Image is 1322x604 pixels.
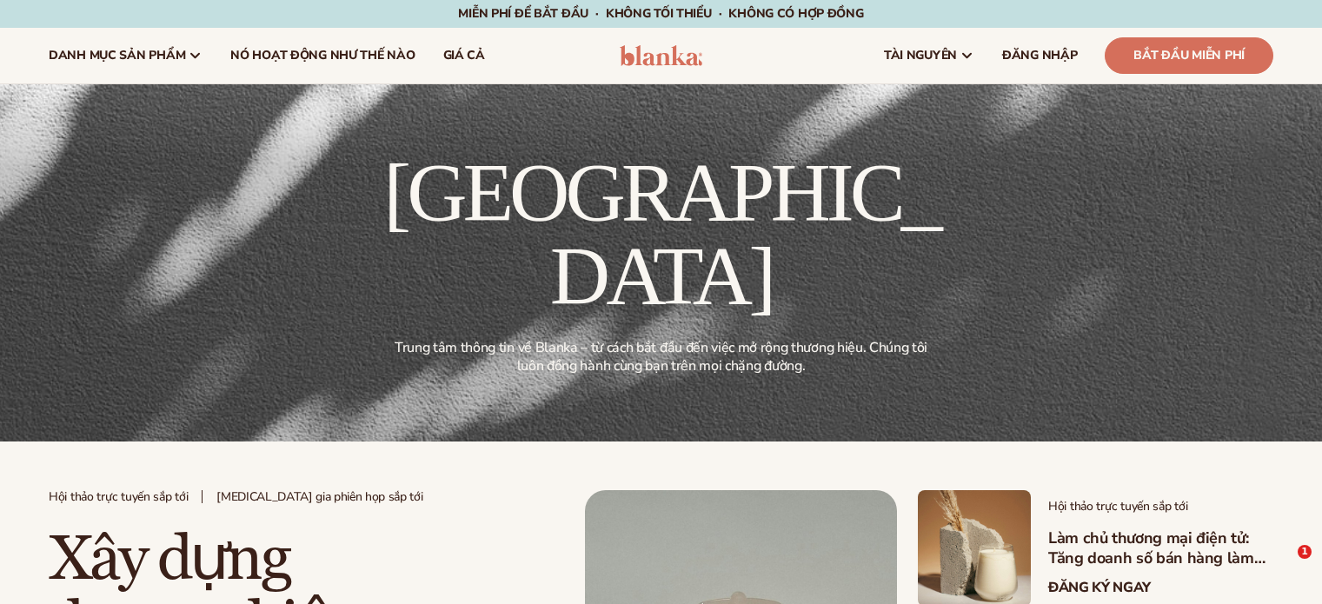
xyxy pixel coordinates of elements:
a: danh mục sản phẩm [35,28,216,83]
font: ĐĂNG NHẬP [1002,47,1077,63]
img: biểu trưng [620,45,702,66]
font: Trung tâm thông tin về Blanka – từ cách bắt đầu đến việc mở rộng thương hiệu. Chúng tôi luôn đồng... [395,338,927,375]
font: KHÔNG tối thiểu [606,5,712,22]
font: tài nguyên [884,47,957,63]
font: Hội thảo trực tuyến sắp tới [1048,498,1187,514]
font: KHÔNG có hợp đồng [728,5,863,22]
font: Bắt đầu miễn phí [1133,47,1245,63]
font: · [595,5,599,22]
font: 1 [1301,546,1308,557]
font: Làm chủ thương mại điện tử: Tăng doanh số bán hàng làm đẹp và chăm sóc sức khỏe [1048,528,1266,589]
font: danh mục sản phẩm [49,47,185,63]
font: Nó hoạt động như thế nào [230,47,415,63]
font: giá cả [443,47,485,63]
a: ĐĂNG NHẬP [988,28,1091,83]
iframe: Trò chuyện trực tiếp qua intercom [1262,545,1304,587]
a: giá cả [429,28,499,83]
a: Bắt đầu miễn phí [1105,37,1273,74]
a: Đăng ký ngay [1048,580,1151,596]
a: tài nguyên [870,28,988,83]
font: Đăng ký ngay [1048,578,1151,597]
font: Hội thảo trực tuyến sắp tới [49,488,188,505]
a: Nó hoạt động như thế nào [216,28,428,83]
font: · [719,5,722,22]
font: [GEOGRAPHIC_DATA] [383,146,939,322]
font: Miễn phí để bắt đầu [458,5,588,22]
font: [MEDICAL_DATA] gia phiên họp sắp tới [216,488,422,505]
